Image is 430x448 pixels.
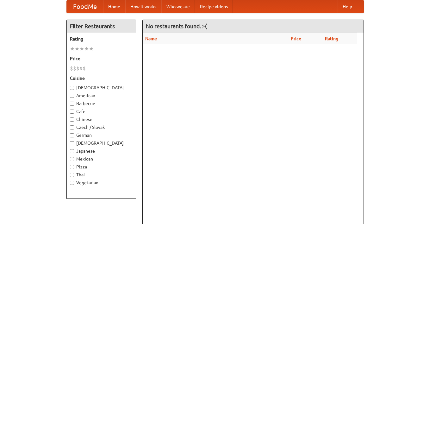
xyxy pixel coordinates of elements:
[73,65,76,72] li: $
[70,65,73,72] li: $
[145,36,157,41] a: Name
[79,65,83,72] li: $
[125,0,161,13] a: How it works
[67,20,136,33] h4: Filter Restaurants
[70,173,74,177] input: Thai
[70,180,133,186] label: Vegetarian
[291,36,301,41] a: Price
[70,181,74,185] input: Vegetarian
[161,0,195,13] a: Who we are
[76,65,79,72] li: $
[70,141,74,145] input: [DEMOGRAPHIC_DATA]
[325,36,338,41] a: Rating
[70,92,133,99] label: American
[70,116,133,123] label: Chinese
[70,148,133,154] label: Japanese
[70,75,133,81] h5: Cuisine
[67,0,103,13] a: FoodMe
[70,108,133,115] label: Cafe
[84,45,89,52] li: ★
[103,0,125,13] a: Home
[146,23,207,29] ng-pluralize: No restaurants found. :-(
[70,36,133,42] h5: Rating
[70,45,75,52] li: ★
[70,165,74,169] input: Pizza
[70,156,133,162] label: Mexican
[70,55,133,62] h5: Price
[70,85,133,91] label: [DEMOGRAPHIC_DATA]
[70,110,74,114] input: Cafe
[338,0,357,13] a: Help
[79,45,84,52] li: ★
[75,45,79,52] li: ★
[70,100,133,107] label: Barbecue
[70,94,74,98] input: American
[70,124,133,130] label: Czech / Slovak
[70,140,133,146] label: [DEMOGRAPHIC_DATA]
[70,132,133,138] label: German
[70,86,74,90] input: [DEMOGRAPHIC_DATA]
[195,0,233,13] a: Recipe videos
[89,45,94,52] li: ★
[70,102,74,106] input: Barbecue
[70,172,133,178] label: Thai
[70,125,74,129] input: Czech / Slovak
[70,133,74,137] input: German
[70,157,74,161] input: Mexican
[70,164,133,170] label: Pizza
[70,149,74,153] input: Japanese
[83,65,86,72] li: $
[70,117,74,122] input: Chinese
